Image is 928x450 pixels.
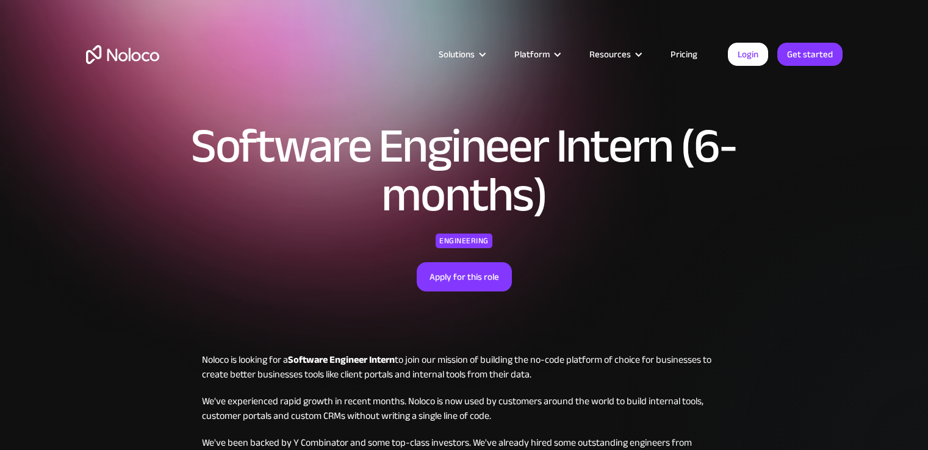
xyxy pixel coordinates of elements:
[202,394,727,423] p: We've experienced rapid growth in recent months. Noloco is now used by customers around the world...
[417,262,512,291] a: Apply for this role
[288,351,395,369] strong: Software Engineer Intern
[589,46,631,62] div: Resources
[574,46,655,62] div: Resources
[777,43,843,66] a: Get started
[436,234,492,248] div: Engineering
[439,46,475,62] div: Solutions
[423,46,499,62] div: Solutions
[499,46,574,62] div: Platform
[514,46,550,62] div: Platform
[202,352,727,382] p: Noloco is looking for a to join our mission of building the no-code platform of choice for busine...
[728,43,768,66] a: Login
[655,46,713,62] a: Pricing
[150,122,779,220] h1: Software Engineer Intern (6-months)
[86,45,159,64] a: home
